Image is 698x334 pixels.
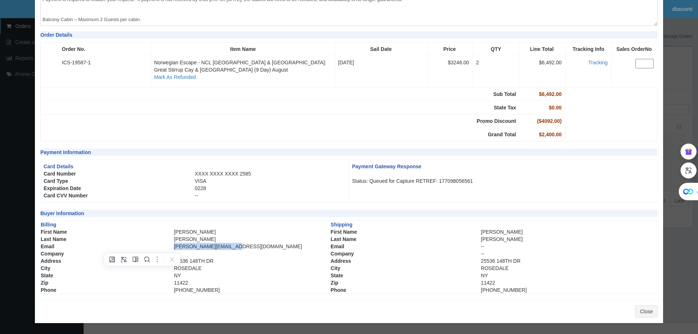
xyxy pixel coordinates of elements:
strong: Zip [41,280,48,286]
td: Status: Queued for Capture RETREF: 177098056561 [352,177,492,185]
strong: Card CVV Number [44,193,88,198]
strong: Payment Gateway Response [352,164,422,169]
strong: Promo Discount [477,118,516,124]
td: [PERSON_NAME][EMAIL_ADDRESS][DOMAIN_NAME] [174,243,330,250]
td: ($4092.00) [519,114,565,128]
strong: Email [331,244,344,249]
strong: City [41,265,50,271]
strong: Payment Information [40,149,91,155]
strong: Tracking Info [573,46,604,52]
strong: First Name [331,229,357,235]
strong: Order Details [40,32,72,38]
strong: Shipping [331,222,353,228]
strong: First Name [41,229,67,235]
td: [PERSON_NAME] [481,228,657,236]
strong: Buyer Information [40,210,84,216]
td: XXXX XXXX XXXX 2585 [195,170,346,177]
strong: Email [41,244,54,249]
td: $6,492.00 [519,56,565,87]
strong: Order No. [62,46,85,52]
strong: Sub Total [493,91,516,97]
td: [PHONE_NUMBER] [481,286,657,294]
td: $2,400.00 [519,128,565,141]
strong: State [41,273,53,278]
td: VISA [195,177,346,185]
strong: Last Name [331,236,357,242]
td: $3246.00 [427,56,473,87]
td: ICS-19587-1 [59,56,151,87]
td: -- [481,243,657,250]
a: Tracking [588,60,607,65]
td: 11422 [174,279,330,286]
strong: Card Type [44,178,68,184]
strong: Address [41,258,61,264]
td: [PERSON_NAME] [174,228,330,236]
strong: Billing [41,222,56,228]
td: [DATE] [335,56,427,87]
td: 2 [473,56,519,87]
strong: State [331,273,343,278]
td: -- [174,250,330,257]
td: ROSEDALE [174,265,330,272]
td: [PHONE_NUMBER] [174,286,330,294]
strong: Price [444,46,456,52]
strong: Expiration Date [44,185,81,191]
strong: Item Name [230,46,256,52]
strong: QTY [491,46,501,52]
strong: Line [530,46,541,52]
strong: Company [41,251,64,257]
td: [PERSON_NAME] [174,236,330,243]
td: 25536 148TH DR [481,257,657,265]
strong: Phone [41,287,56,293]
td: -- [481,250,657,257]
strong: Address [331,258,351,264]
strong: Last Name [41,236,67,242]
td: 0228 [195,185,346,192]
td: NY [174,272,330,279]
strong: Company [331,251,354,257]
td: -- [195,192,346,199]
strong: Zip [331,280,338,286]
td: Norwegian Escape - NCL [GEOGRAPHIC_DATA] & [GEOGRAPHIC_DATA]: Great Stirrup Cay & [GEOGRAPHIC_DAT... [151,56,335,87]
a: Mark As Refunded [154,74,196,80]
strong: Card Number [44,171,76,177]
td: [PERSON_NAME] [481,236,657,243]
strong: Card Details [44,164,73,169]
td: 11422 [481,279,657,286]
td: $0.00 [519,101,565,114]
strong: Grand Total [488,132,516,137]
td: NY [481,272,657,279]
td: ROSEDALE [481,265,657,272]
strong: Sail Date [370,46,392,52]
td: 25536 148TH DR [174,257,330,265]
td: $6,492.00 [519,87,565,101]
button: Close [635,305,658,318]
strong: Phone [331,287,346,293]
strong: Sales OrderNo [617,46,652,52]
strong: Total [542,46,554,52]
strong: City [331,265,340,271]
strong: State Tax [494,105,516,110]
